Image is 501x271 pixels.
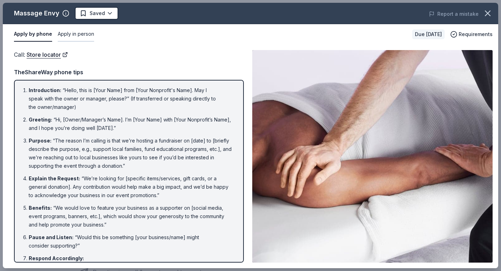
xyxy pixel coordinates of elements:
[29,205,52,211] span: Benefits :
[14,27,52,42] button: Apply by phone
[14,68,244,77] div: TheShareWay phone tips
[29,87,61,93] span: Introduction :
[29,234,73,240] span: Pause and Listen :
[90,9,105,18] span: Saved
[429,10,479,18] button: Report a mistake
[29,138,51,144] span: Purpose :
[14,50,244,59] div: Call :
[29,204,233,229] li: “We would love to feature your business as a supporter on [social media, event programs, banners,...
[29,137,233,170] li: “The reason I’m calling is that we’re hosting a fundraiser on [date] to [briefly describe the pur...
[29,174,233,200] li: “We’re looking for [specific items/services, gift cards, or a general donation]. Any contribution...
[29,86,233,111] li: “Hello, this is [Your Name] from [Your Nonprofit's Name]. May I speak with the owner or manager, ...
[29,175,80,181] span: Explain the Request :
[14,8,59,19] div: Massage Envy
[459,30,493,39] span: Requirements
[58,27,94,42] button: Apply in person
[75,7,118,20] button: Saved
[252,50,493,263] img: Image for Massage Envy
[27,50,68,59] a: Store locator
[412,29,445,39] div: Due [DATE]
[450,30,493,39] button: Requirements
[29,255,84,261] span: Respond Accordingly :
[29,116,233,132] li: “Hi, [Owner/Manager’s Name]. I’m [Your Name] with [Your Nonprofit’s Name], and I hope you’re doin...
[29,233,233,250] li: “Would this be something [your business/name] might consider supporting?”
[29,117,52,123] span: Greeting :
